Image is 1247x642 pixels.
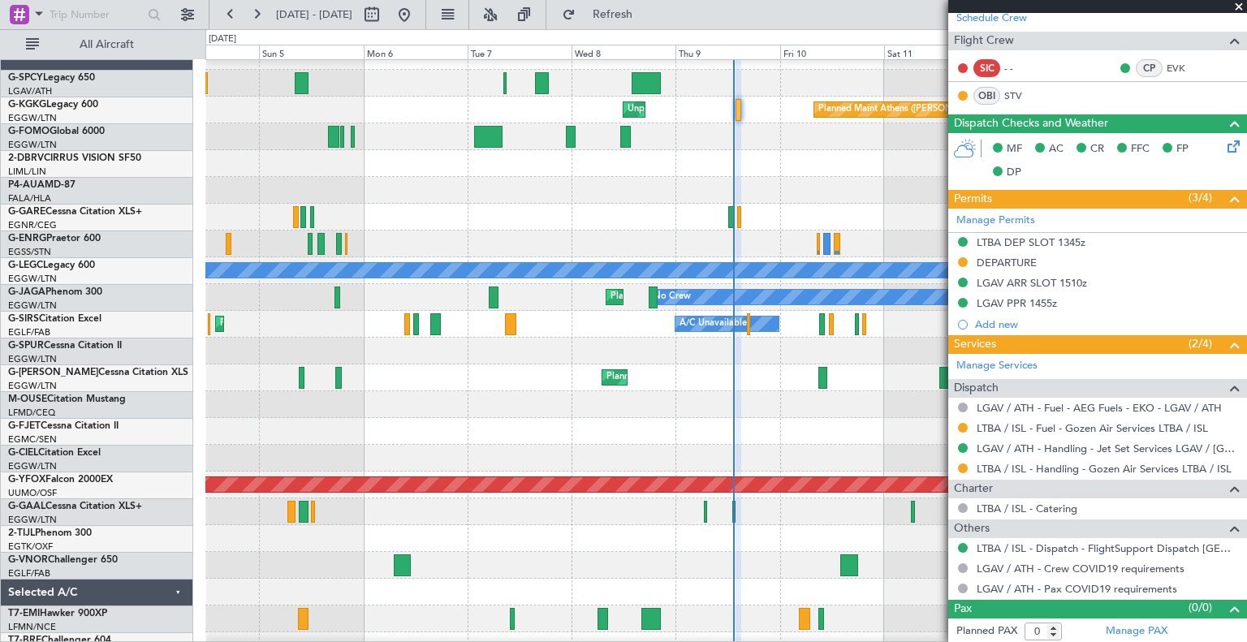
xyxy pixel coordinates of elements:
[8,341,44,351] span: G-SPUR
[8,555,48,565] span: G-VNOR
[8,475,45,485] span: G-YFOX
[8,448,38,458] span: G-CIEL
[8,207,142,217] a: G-GARECessna Citation XLS+
[8,528,92,538] a: 2-TIJLPhenom 300
[977,582,1177,596] a: LGAV / ATH - Pax COVID19 requirements
[1189,189,1212,206] span: (3/4)
[8,368,98,377] span: G-[PERSON_NAME]
[977,462,1232,476] a: LTBA / ISL - Handling - Gozen Air Services LTBA / ISL
[954,379,999,398] span: Dispatch
[1004,61,1041,75] div: - -
[1131,141,1150,157] span: FFC
[8,421,119,431] a: G-FJETCessna Citation II
[956,623,1017,640] label: Planned PAX
[8,153,141,163] a: 2-DBRVCIRRUS VISION SF50
[954,190,992,209] span: Permits
[8,341,122,351] a: G-SPURCessna Citation II
[8,85,52,97] a: LGAV/ATH
[1007,141,1022,157] span: MF
[8,261,43,270] span: G-LEGC
[8,528,35,538] span: 2-TIJL
[8,475,113,485] a: G-YFOXFalcon 2000EX
[50,2,143,27] input: Trip Number
[209,32,236,46] div: [DATE]
[8,460,57,472] a: EGGW/LTN
[8,353,57,365] a: EGGW/LTN
[611,285,866,309] div: Planned Maint [GEOGRAPHIC_DATA] ([GEOGRAPHIC_DATA])
[468,45,572,59] div: Tue 7
[8,180,45,190] span: P4-AUA
[8,609,40,618] span: T7-EMI
[954,480,993,498] span: Charter
[954,335,996,354] span: Services
[8,100,46,110] span: G-KGKG
[977,401,1222,415] a: LGAV / ATH - Fuel - AEG Fuels - EKO - LGAV / ATH
[8,394,47,404] span: M-OUSE
[8,139,57,151] a: EGGW/LTN
[8,166,46,178] a: LIML/LIN
[975,317,1239,331] div: Add new
[8,541,53,553] a: EGTK/OXF
[977,421,1208,435] a: LTBA / ISL - Fuel - Gozen Air Services LTBA / ISL
[8,314,39,324] span: G-SIRS
[1176,141,1189,157] span: FP
[8,609,107,618] a: T7-EMIHawker 900XP
[8,153,44,163] span: 2-DBRV
[8,234,46,243] span: G-ENRG
[8,514,57,526] a: EGGW/LTN
[8,555,118,565] a: G-VNORChallenger 650
[8,273,57,285] a: EGGW/LTN
[1106,623,1167,640] a: Manage PAX
[977,502,1077,515] a: LTBA / ISL - Catering
[8,180,76,190] a: P4-AUAMD-87
[554,2,652,28] button: Refresh
[8,502,45,511] span: G-GAAL
[884,45,988,59] div: Sat 11
[977,296,1057,310] div: LGAV PPR 1455z
[8,127,50,136] span: G-FOMO
[1136,59,1163,77] div: CP
[954,600,972,618] span: Pax
[8,207,45,217] span: G-GARE
[276,7,352,22] span: [DATE] - [DATE]
[8,219,57,231] a: EGNR/CEG
[956,213,1035,229] a: Manage Permits
[1189,599,1212,616] span: (0/0)
[1167,61,1203,75] a: EVK
[259,45,363,59] div: Sun 5
[579,9,647,20] span: Refresh
[954,32,1014,50] span: Flight Crew
[8,246,51,258] a: EGSS/STN
[1007,165,1021,181] span: DP
[8,234,101,243] a: G-ENRGPraetor 600
[572,45,675,59] div: Wed 8
[954,519,990,538] span: Others
[956,358,1038,374] a: Manage Services
[8,394,126,404] a: M-OUSECitation Mustang
[8,368,188,377] a: G-[PERSON_NAME]Cessna Citation XLS
[8,567,50,580] a: EGLF/FAB
[973,59,1000,77] div: SIC
[977,235,1085,249] div: LTBA DEP SLOT 1345z
[8,380,57,392] a: EGGW/LTN
[977,541,1239,555] a: LTBA / ISL - Dispatch - FlightSupport Dispatch [GEOGRAPHIC_DATA]
[8,261,95,270] a: G-LEGCLegacy 600
[977,276,1087,290] div: LGAV ARR SLOT 1510z
[8,407,55,419] a: LFMD/CEQ
[680,312,747,336] div: A/C Unavailable
[8,299,57,312] a: EGGW/LTN
[628,97,832,122] div: Unplanned Maint [GEOGRAPHIC_DATA] (Ataturk)
[780,45,884,59] div: Fri 10
[818,97,1005,122] div: Planned Maint Athens ([PERSON_NAME] Intl)
[8,326,50,338] a: EGLF/FAB
[954,114,1108,133] span: Dispatch Checks and Weather
[8,421,41,431] span: G-FJET
[1189,335,1212,352] span: (2/4)
[654,285,691,309] div: No Crew
[977,442,1239,455] a: LGAV / ATH - Handling - Jet Set Services LGAV / [GEOGRAPHIC_DATA]
[8,502,142,511] a: G-GAALCessna Citation XLS+
[8,127,105,136] a: G-FOMOGlobal 6000
[8,621,56,633] a: LFMN/NCE
[956,11,1027,27] a: Schedule Crew
[8,433,57,446] a: EGMC/SEN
